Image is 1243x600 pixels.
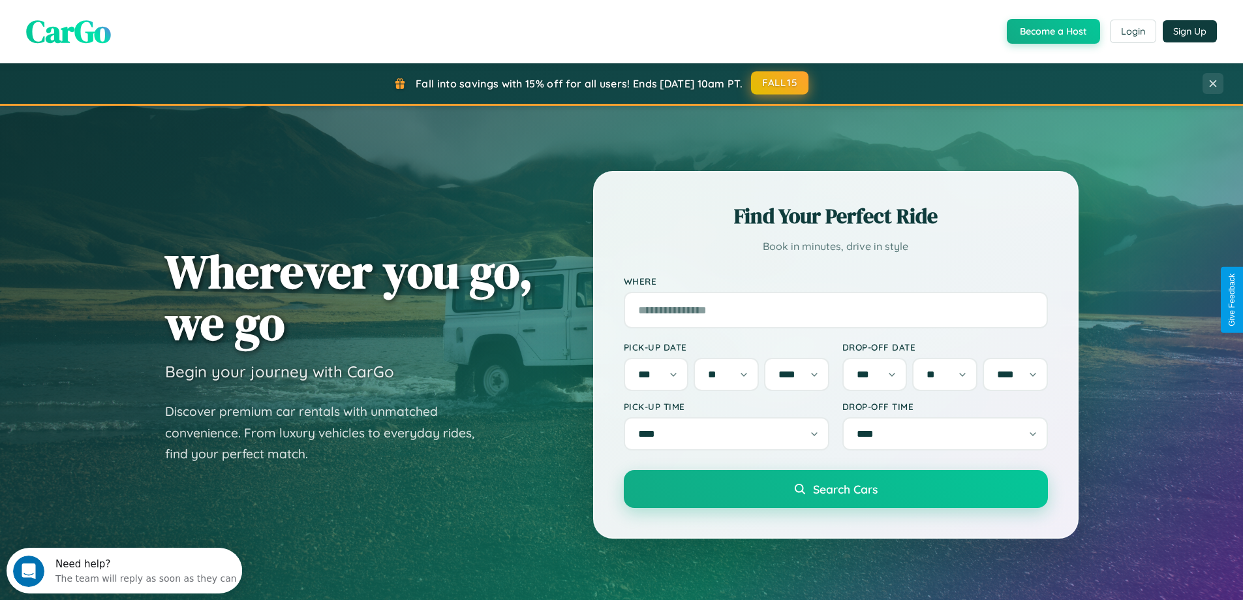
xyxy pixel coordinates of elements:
[624,237,1048,256] p: Book in minutes, drive in style
[1110,20,1156,43] button: Login
[624,401,829,412] label: Pick-up Time
[751,71,808,95] button: FALL15
[624,470,1048,508] button: Search Cars
[813,482,878,496] span: Search Cars
[1007,19,1100,44] button: Become a Host
[165,362,394,381] h3: Begin your journey with CarGo
[5,5,243,41] div: Open Intercom Messenger
[1163,20,1217,42] button: Sign Up
[165,401,491,465] p: Discover premium car rentals with unmatched convenience. From luxury vehicles to everyday rides, ...
[624,202,1048,230] h2: Find Your Perfect Ride
[13,556,44,587] iframe: Intercom live chat
[624,276,1048,287] label: Where
[165,245,533,349] h1: Wherever you go, we go
[49,22,230,35] div: The team will reply as soon as they can
[7,548,242,593] iframe: Intercom live chat discovery launcher
[624,341,829,353] label: Pick-up Date
[49,11,230,22] div: Need help?
[1227,274,1236,326] div: Give Feedback
[842,341,1048,353] label: Drop-off Date
[416,77,743,90] span: Fall into savings with 15% off for all users! Ends [DATE] 10am PT.
[26,10,111,53] span: CarGo
[842,401,1048,412] label: Drop-off Time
